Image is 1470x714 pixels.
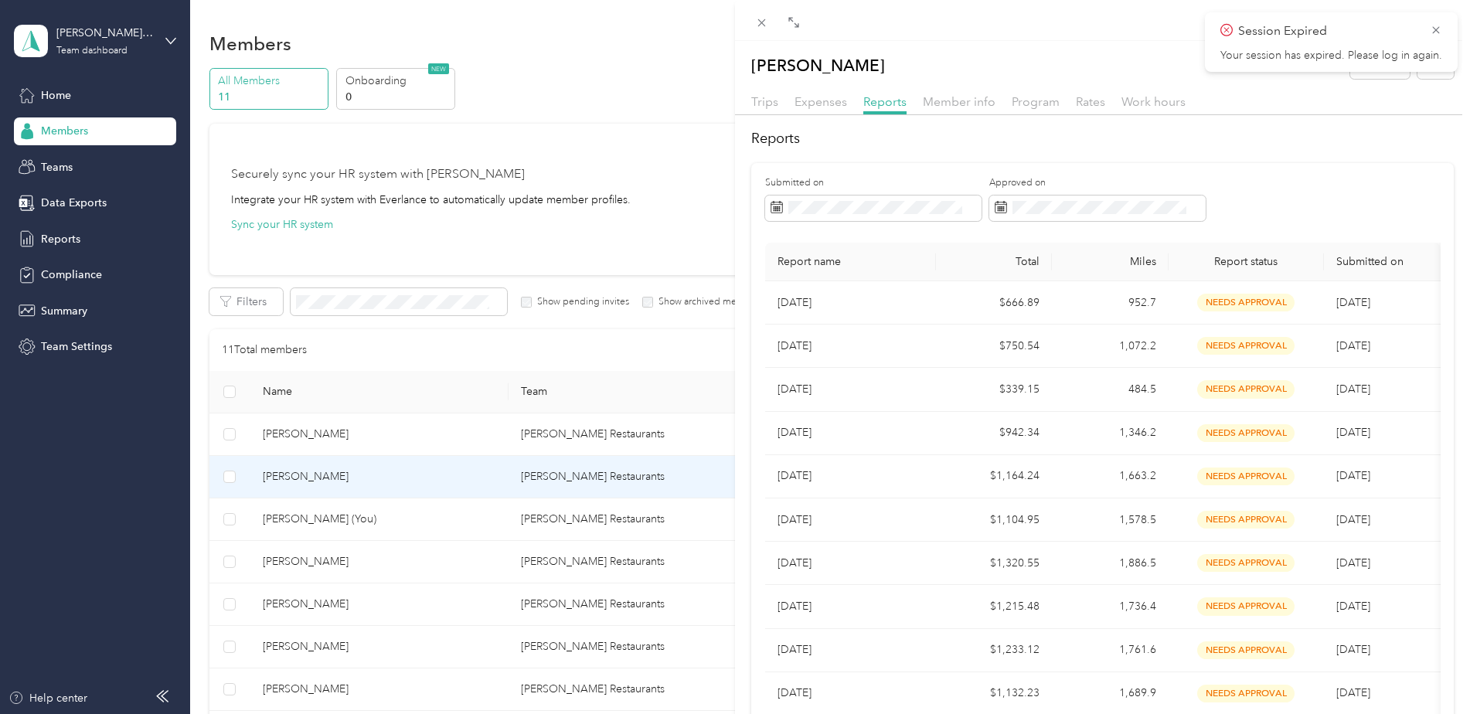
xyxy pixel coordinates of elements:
[778,555,924,572] p: [DATE]
[1336,339,1370,352] span: [DATE]
[923,94,995,109] span: Member info
[778,685,924,702] p: [DATE]
[1197,597,1295,615] span: needs approval
[1197,380,1295,398] span: needs approval
[1336,600,1370,613] span: [DATE]
[1336,556,1370,569] span: [DATE]
[1052,325,1169,368] td: 1,072.2
[1336,296,1370,309] span: [DATE]
[1336,426,1370,439] span: [DATE]
[1052,412,1169,455] td: 1,346.2
[778,512,924,529] p: [DATE]
[751,94,778,109] span: Trips
[1197,554,1295,572] span: needs approval
[1052,542,1169,585] td: 1,886.5
[1197,294,1295,311] span: needs approval
[936,585,1053,628] td: $1,215.48
[936,412,1053,455] td: $942.34
[989,176,1206,190] label: Approved on
[1052,629,1169,672] td: 1,761.6
[778,381,924,398] p: [DATE]
[948,255,1040,268] div: Total
[1052,585,1169,628] td: 1,736.4
[1197,685,1295,702] span: needs approval
[1197,424,1295,442] span: needs approval
[863,94,907,109] span: Reports
[1336,686,1370,699] span: [DATE]
[778,338,924,355] p: [DATE]
[1197,467,1295,485] span: needs approval
[778,467,924,484] p: [DATE]
[1220,49,1442,63] p: Your session has expired. Please log in again.
[751,52,885,79] p: [PERSON_NAME]
[765,176,982,190] label: Submitted on
[1336,643,1370,656] span: [DATE]
[778,424,924,441] p: [DATE]
[1324,243,1441,281] th: Submitted on
[936,455,1053,498] td: $1,164.24
[1336,513,1370,526] span: [DATE]
[1052,455,1169,498] td: 1,663.2
[1076,94,1105,109] span: Rates
[936,498,1053,542] td: $1,104.95
[936,325,1053,368] td: $750.54
[1383,627,1470,714] iframe: Everlance-gr Chat Button Frame
[1012,94,1060,109] span: Program
[1197,511,1295,529] span: needs approval
[936,629,1053,672] td: $1,233.12
[1052,498,1169,542] td: 1,578.5
[936,542,1053,585] td: $1,320.55
[936,281,1053,325] td: $666.89
[1052,281,1169,325] td: 952.7
[765,243,936,281] th: Report name
[1238,22,1419,41] p: Session Expired
[936,368,1053,411] td: $339.15
[795,94,847,109] span: Expenses
[1181,255,1312,268] span: Report status
[778,598,924,615] p: [DATE]
[778,641,924,658] p: [DATE]
[1336,469,1370,482] span: [DATE]
[1197,641,1295,659] span: needs approval
[1121,94,1186,109] span: Work hours
[1052,368,1169,411] td: 484.5
[1064,255,1156,268] div: Miles
[1336,382,1370,396] span: [DATE]
[1197,337,1295,355] span: needs approval
[778,294,924,311] p: [DATE]
[751,128,1454,149] h2: Reports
